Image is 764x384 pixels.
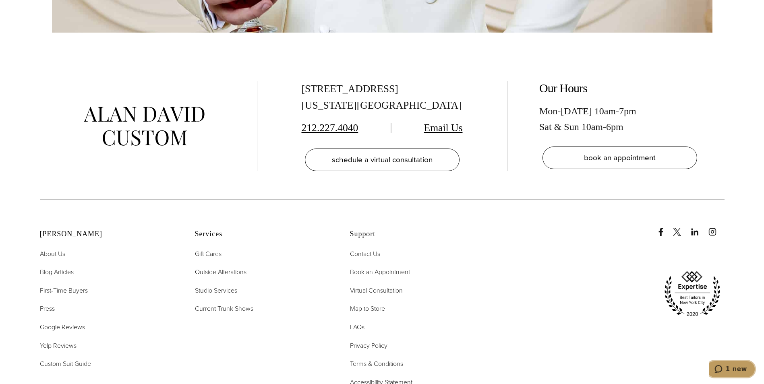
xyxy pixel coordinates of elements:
[584,152,656,163] span: book an appointment
[709,360,756,380] iframe: Opens a widget where you can chat to one of our agents
[40,304,55,313] span: Press
[657,220,671,236] a: Facebook
[350,267,410,277] span: Book an Appointment
[40,267,74,277] a: Blog Articles
[40,249,175,369] nav: Alan David Footer Nav
[40,341,77,351] a: Yelp Reviews
[350,286,403,295] span: Virtual Consultation
[195,286,237,295] span: Studio Services
[40,285,88,296] a: First-Time Buyers
[302,122,358,134] a: 212.227.4040
[40,286,88,295] span: First-Time Buyers
[350,341,387,351] a: Privacy Policy
[660,268,725,320] img: expertise, best tailors in new york city 2020
[539,103,700,134] div: Mon-[DATE] 10am-7pm Sat & Sun 10am-6pm
[195,267,246,277] span: Outside Alterations
[673,220,689,236] a: x/twitter
[40,322,85,332] a: Google Reviews
[40,267,74,277] span: Blog Articles
[40,249,65,259] a: About Us
[84,107,205,146] img: alan david custom
[195,249,330,314] nav: Services Footer Nav
[350,304,385,313] span: Map to Store
[195,267,246,277] a: Outside Alterations
[305,149,460,171] a: schedule a virtual consultation
[195,304,253,313] span: Current Trunk Shows
[542,147,697,169] a: book an appointment
[539,81,700,95] h2: Our Hours
[708,220,725,236] a: instagram
[195,285,237,296] a: Studio Services
[40,322,85,332] span: Google Reviews
[302,81,463,114] div: [STREET_ADDRESS] [US_STATE][GEOGRAPHIC_DATA]
[350,249,380,259] a: Contact Us
[350,359,403,369] a: Terms & Conditions
[350,303,385,314] a: Map to Store
[350,267,410,277] a: Book an Appointment
[332,154,433,165] span: schedule a virtual consultation
[195,230,330,239] h2: Services
[195,249,222,259] a: Gift Cards
[350,285,403,296] a: Virtual Consultation
[350,322,364,332] span: FAQs
[691,220,707,236] a: linkedin
[350,322,364,332] a: FAQs
[424,122,463,134] a: Email Us
[195,303,253,314] a: Current Trunk Shows
[350,230,485,239] h2: Support
[40,359,91,369] a: Custom Suit Guide
[40,230,175,239] h2: [PERSON_NAME]
[40,303,55,314] a: Press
